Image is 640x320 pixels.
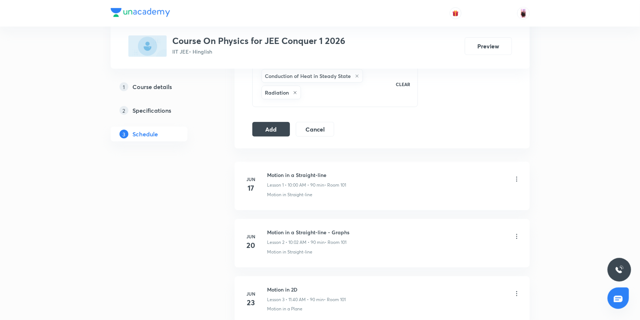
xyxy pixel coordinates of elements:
h6: Motion in a Straight-line [267,171,346,179]
h4: 20 [244,240,259,251]
a: Company Logo [111,8,170,19]
img: Baishali Das [517,7,530,20]
p: 3 [120,130,128,139]
h6: Jun [244,176,259,183]
p: Lesson 1 • 10:00 AM • 90 min [267,182,325,188]
h5: Course details [133,82,172,91]
h6: Motion in a Straight-line - Graphs [267,228,350,236]
p: Lesson 3 • 11:40 AM • 90 min [267,296,324,303]
h4: 17 [244,183,259,194]
p: Motion in Straight-line [267,249,313,255]
p: • Room 101 [325,239,347,246]
h6: Radiation [265,89,289,96]
p: • Room 101 [324,296,346,303]
p: Lesson 2 • 10:02 AM • 90 min [267,239,325,246]
img: avatar [452,10,459,17]
p: 2 [120,106,128,115]
img: ttu [615,265,624,274]
h6: Motion in 2D [267,286,346,293]
button: Add [252,122,290,137]
p: 1 [120,82,128,91]
p: • Room 101 [325,182,346,188]
a: 1Course details [111,79,211,94]
h6: Conduction of Heat in Steady State [265,72,351,80]
h6: Jun [244,290,259,297]
h3: Course On Physics for JEE Conquer 1 2026 [173,35,346,46]
h5: Specifications [133,106,172,115]
h5: Schedule [133,130,158,139]
h6: Jun [244,233,259,240]
button: Cancel [296,122,334,137]
p: Motion in Straight-line [267,191,313,198]
img: 4DEBC96D-843D-4713-B4FE-8C3AD1199C81_plus.png [128,35,167,57]
a: 2Specifications [111,103,211,118]
h4: 23 [244,297,259,308]
img: Company Logo [111,8,170,17]
p: IIT JEE • Hinglish [173,48,346,55]
button: avatar [450,7,461,19]
p: CLEAR [396,81,410,88]
p: Motion in a Plane [267,306,303,313]
button: Preview [465,37,512,55]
